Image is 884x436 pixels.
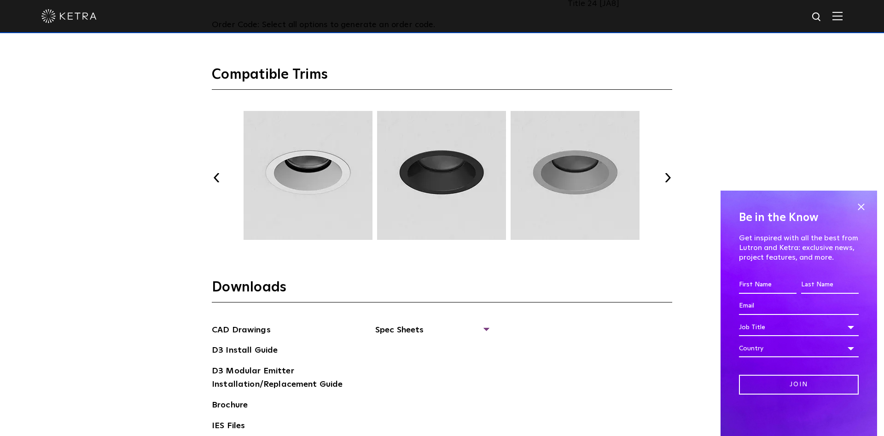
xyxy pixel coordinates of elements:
[801,276,859,294] input: Last Name
[212,66,672,90] h3: Compatible Trims
[376,111,507,240] img: TRM007.webp
[739,297,859,315] input: Email
[41,9,97,23] img: ketra-logo-2019-white
[811,12,823,23] img: search icon
[739,209,859,227] h4: Be in the Know
[375,324,488,344] span: Spec Sheets
[212,173,221,182] button: Previous
[212,399,248,413] a: Brochure
[212,344,278,359] a: D3 Install Guide
[212,279,672,302] h3: Downloads
[242,111,374,240] img: TRM005.webp
[832,12,843,20] img: Hamburger%20Nav.svg
[212,365,350,393] a: D3 Modular Emitter Installation/Replacement Guide
[739,276,797,294] input: First Name
[212,419,245,434] a: IES Files
[663,173,672,182] button: Next
[739,319,859,336] div: Job Title
[739,340,859,357] div: Country
[212,324,271,338] a: CAD Drawings
[509,111,641,240] img: TRM008.webp
[739,375,859,395] input: Join
[739,233,859,262] p: Get inspired with all the best from Lutron and Ketra: exclusive news, project features, and more.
